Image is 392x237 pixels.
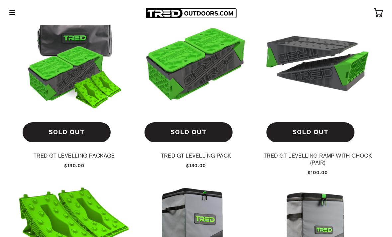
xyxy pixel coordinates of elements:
a: TRED GT LEVELLING PACK [141,152,252,163]
img: menu-icon [9,10,15,15]
span: $190.00 [64,163,84,168]
img: TRED Outdoors America [146,8,237,18]
span: $100.00 [308,170,328,175]
a: TRED GT LEVELLING PACK [141,6,252,117]
a: SOLD OUT [266,122,354,142]
span: $130.00 [186,163,206,168]
a: $130.00 [141,163,252,168]
a: $190.00 [19,163,130,168]
a: SOLD OUT [23,122,111,142]
a: TRED GT LEVELLING RAMP WITH CHOCK (PAIR) [262,152,373,171]
a: TRED GT Levelling Package [19,6,130,117]
a: TRED GT LEVELLING RAMP WITH CHOCK (PAIR) [262,6,373,117]
a: $100.00 [262,170,373,175]
img: cart-icon [374,8,383,17]
a: TRED GT Levelling Package [19,152,130,163]
a: SOLD OUT [145,122,233,142]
